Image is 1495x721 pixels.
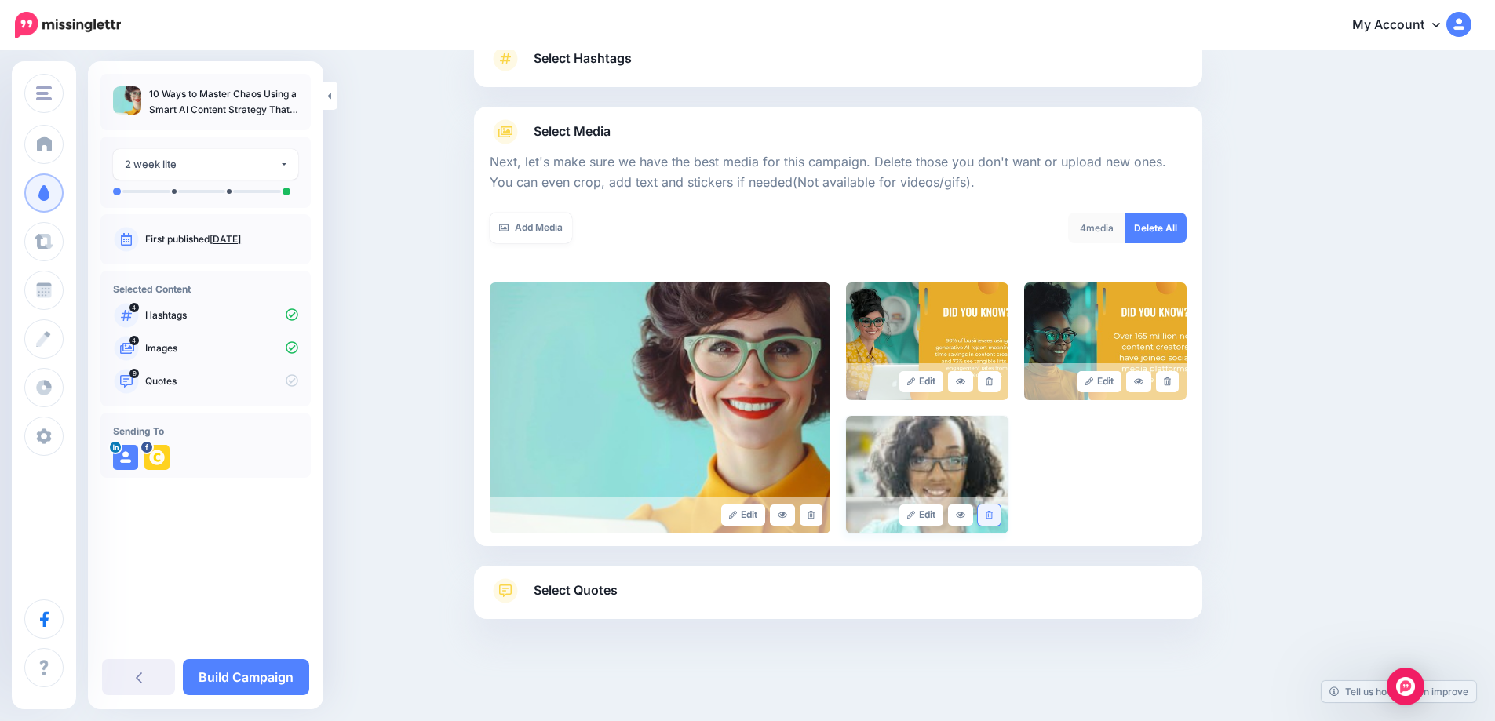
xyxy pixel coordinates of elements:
[145,374,298,388] p: Quotes
[1125,213,1187,243] a: Delete All
[144,445,170,470] img: 196676706_108571301444091_499029507392834038_n-bsa103351.png
[490,119,1187,144] a: Select Media
[145,341,298,355] p: Images
[113,149,298,180] button: 2 week lite
[534,580,618,601] span: Select Quotes
[490,152,1187,193] p: Next, let's make sure we have the best media for this campaign. Delete those you don't want or up...
[113,425,298,437] h4: Sending To
[113,86,141,115] img: 18cd3a93e4ed18c9a05fcda32aa86f00_thumb.jpg
[1387,668,1424,705] div: Open Intercom Messenger
[490,46,1187,87] a: Select Hashtags
[1068,213,1125,243] div: media
[15,12,121,38] img: Missinglettr
[145,232,298,246] p: First published
[490,144,1187,533] div: Select Media
[113,445,138,470] img: user_default_image.png
[534,121,611,142] span: Select Media
[490,578,1187,619] a: Select Quotes
[1024,282,1187,400] img: 6ed0130ac3e2a30c6a131c812897ed58_large.jpg
[490,213,572,243] a: Add Media
[210,233,241,245] a: [DATE]
[129,336,139,345] span: 4
[534,48,632,69] span: Select Hashtags
[1077,371,1122,392] a: Edit
[125,155,279,173] div: 2 week lite
[899,504,944,526] a: Edit
[490,282,830,533] img: 18cd3a93e4ed18c9a05fcda32aa86f00_large.jpg
[1322,681,1476,702] a: Tell us how we can improve
[846,416,1008,533] img: 8bceea0cf9cf922f199777bd2b892f39_large.jpg
[899,371,944,392] a: Edit
[129,369,139,378] span: 9
[1080,222,1086,234] span: 4
[721,504,766,526] a: Edit
[145,308,298,322] p: Hashtags
[113,283,298,295] h4: Selected Content
[129,303,139,312] span: 4
[149,86,298,118] p: 10 Ways to Master Chaos Using a Smart AI Content Strategy That Works
[36,86,52,100] img: menu.png
[1336,6,1471,45] a: My Account
[846,282,1008,400] img: 689137553bd8851341e479957d173928_large.jpg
